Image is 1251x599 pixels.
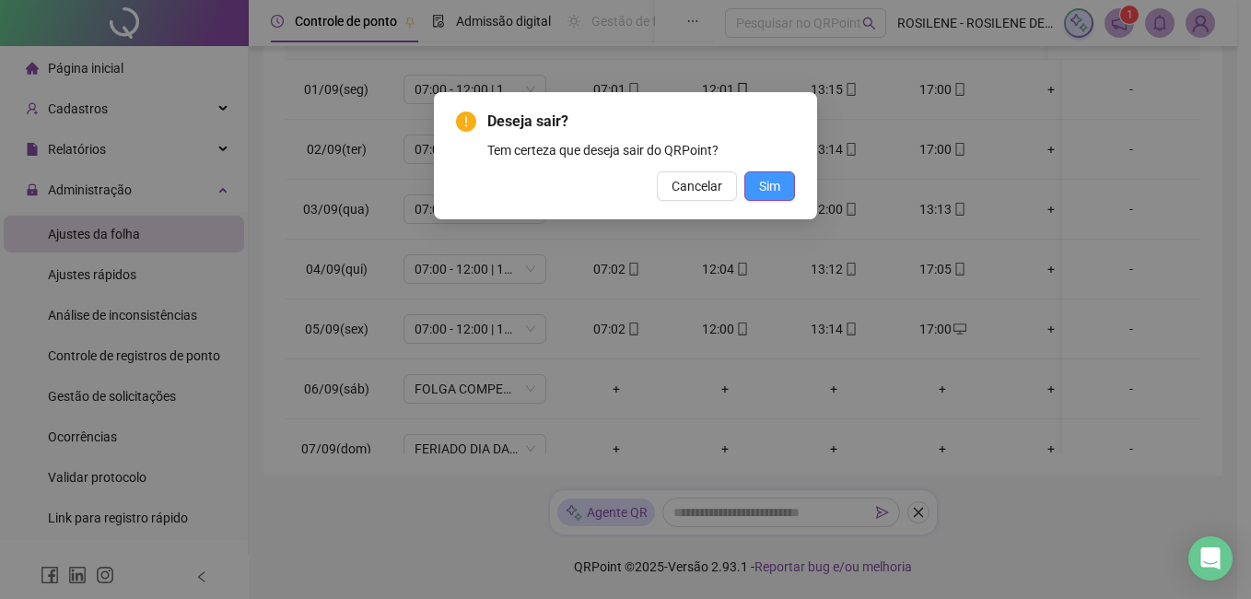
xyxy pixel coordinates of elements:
[744,171,795,201] button: Sim
[487,140,795,160] div: Tem certeza que deseja sair do QRPoint?
[487,111,795,133] span: Deseja sair?
[759,176,780,196] span: Sim
[657,171,737,201] button: Cancelar
[1188,536,1233,581] div: Open Intercom Messenger
[672,176,722,196] span: Cancelar
[456,112,476,132] span: exclamation-circle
